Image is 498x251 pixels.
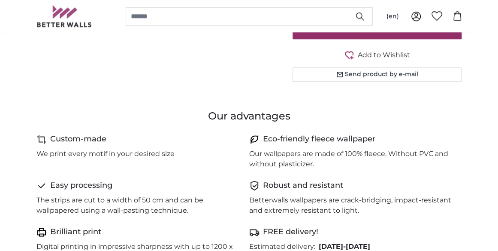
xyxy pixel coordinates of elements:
[36,149,175,159] p: We print every motif in your desired size
[380,9,406,24] button: (en)
[50,180,112,192] h4: Easy processing
[36,109,462,123] h3: Our advantages
[249,149,455,169] p: Our wallpapers are made of 100% fleece. Without PVC and without plasticizer.
[50,133,106,145] h4: Custom-made
[346,242,370,251] span: [DATE]
[263,226,318,238] h4: FREE delivery!
[319,242,370,251] b: -
[263,133,375,145] h4: Eco-friendly fleece wallpaper
[263,180,343,192] h4: Robust and resistant
[358,50,410,60] span: Add to Wishlist
[50,226,101,238] h4: Brilliant print
[319,242,343,251] span: [DATE]
[293,49,462,60] button: Add to Wishlist
[36,5,92,27] img: Betterwalls
[293,67,462,82] button: Send product by e-mail
[249,195,455,216] p: Betterwalls wallpapers are crack-bridging, impact-resistant and extremely resistant to light.
[36,195,242,216] p: The strips are cut to a width of 50 cm and can be wallpapered using a wall-pasting technique.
